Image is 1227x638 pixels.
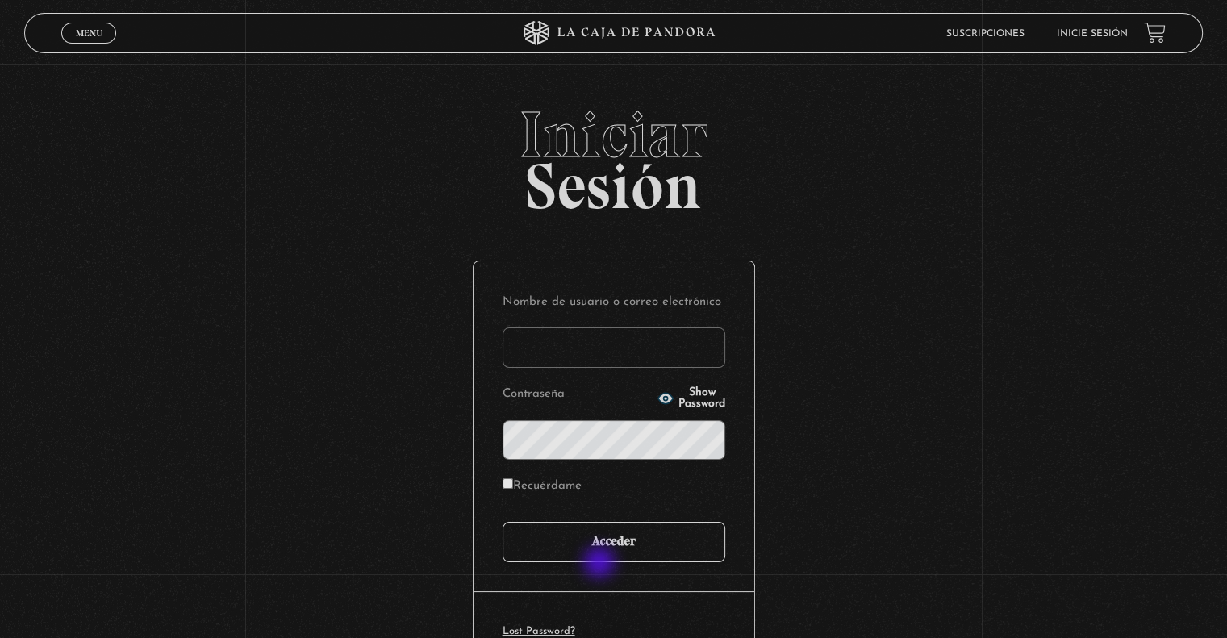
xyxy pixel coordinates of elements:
span: Menu [76,28,102,38]
span: Cerrar [70,42,108,53]
input: Recuérdame [503,478,513,489]
label: Nombre de usuario o correo electrónico [503,290,725,315]
a: Suscripciones [946,29,1025,39]
label: Contraseña [503,382,653,407]
h2: Sesión [24,102,1202,206]
input: Acceder [503,522,725,562]
a: Inicie sesión [1057,29,1128,39]
a: View your shopping cart [1144,22,1166,44]
a: Lost Password? [503,626,575,636]
button: Show Password [657,387,725,410]
label: Recuérdame [503,474,582,499]
span: Show Password [678,387,725,410]
span: Iniciar [24,102,1202,167]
